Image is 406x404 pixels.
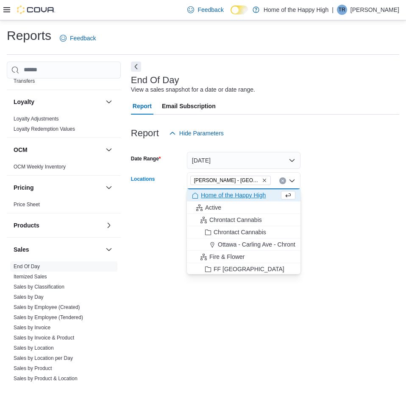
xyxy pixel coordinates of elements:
a: Sales by Classification [14,284,64,290]
a: Feedback [184,1,227,18]
a: OCM Weekly Inventory [14,164,66,170]
span: OCM Weekly Inventory [14,163,66,170]
a: Loyalty Adjustments [14,116,59,122]
a: Feedback [56,30,99,47]
span: Sales by Employee (Tendered) [14,314,83,321]
span: Sales by Employee (Created) [14,304,80,311]
img: Cova [17,6,55,14]
button: Next [131,62,141,72]
span: Fire & Flower [209,252,245,261]
a: Itemized Sales [14,274,47,280]
p: Home of the Happy High [264,5,328,15]
h1: Reports [7,27,51,44]
h3: Report [131,128,159,138]
h3: Pricing [14,183,33,192]
span: FF [GEOGRAPHIC_DATA] [214,265,284,273]
div: Pricing [7,199,121,213]
span: Chrontact Cannabis [209,216,262,224]
div: OCM [7,162,121,175]
button: Fire & Flower [187,251,300,263]
button: Ottawa - Carling Ave - Chrontact Cannabis [187,238,300,251]
button: Products [14,221,102,230]
span: End Of Day [14,263,40,270]
label: Locations [131,176,155,182]
a: Sales by Product & Location [14,376,78,382]
button: Pricing [104,182,114,193]
button: OCM [104,145,114,155]
span: Chrontact Cannabis [214,228,266,236]
h3: Products [14,221,39,230]
a: Sales by Employee (Tendered) [14,314,83,320]
span: Regina - Glenelm Park - Fire & Flower [190,176,271,185]
button: Products [104,220,114,230]
button: FF [GEOGRAPHIC_DATA] [187,263,300,275]
input: Dark Mode [231,6,248,14]
a: Transfers [14,78,35,84]
span: TR [339,5,345,15]
button: Pricing [14,183,102,192]
button: Hide Parameters [166,125,227,142]
span: Sales by Product [14,365,52,372]
a: Sales by Location per Day [14,355,73,361]
button: OCM [14,146,102,154]
a: Sales by Invoice [14,325,50,331]
h3: OCM [14,146,28,154]
a: Loyalty Redemption Values [14,126,75,132]
span: Ottawa - Carling Ave - Chrontact Cannabis [218,240,330,249]
span: Sales by Product & Location [14,375,78,382]
span: Itemized Sales [14,273,47,280]
span: Report [133,98,152,115]
h3: End Of Day [131,75,179,85]
span: Sales by Invoice & Product [14,334,74,341]
span: [PERSON_NAME] - [GEOGRAPHIC_DATA] - Fire & Flower [194,176,260,185]
a: Sales by Invoice & Product [14,335,74,341]
span: Price Sheet [14,201,40,208]
span: Sales by Invoice [14,324,50,331]
button: [DATE] [187,152,300,169]
span: Loyalty Adjustments [14,115,59,122]
button: Active [187,202,300,214]
button: Close list of options [289,177,295,184]
button: Chrontact Cannabis [187,226,300,238]
h3: Loyalty [14,98,34,106]
div: View a sales snapshot for a date or date range. [131,85,255,94]
label: Date Range [131,155,161,162]
span: Feedback [197,6,223,14]
button: Chrontact Cannabis [187,214,300,226]
a: Sales by Location [14,345,54,351]
p: [PERSON_NAME] [350,5,399,15]
button: Sales [104,244,114,255]
a: End Of Day [14,264,40,269]
button: Loyalty [104,97,114,107]
span: Hide Parameters [179,129,224,137]
a: Price Sheet [14,202,40,208]
span: Feedback [70,34,96,42]
span: Sales by Location [14,345,54,351]
a: Sales by Employee (Created) [14,304,80,310]
button: Home of the Happy High [187,189,300,202]
a: Sales by Product [14,365,52,371]
span: Email Subscription [162,98,216,115]
span: Home of the Happy High [201,191,266,199]
button: Sales [14,245,102,254]
h3: Sales [14,245,29,254]
span: Sales by Classification [14,283,64,290]
button: Clear input [279,177,286,184]
div: Tayler Ross [337,5,347,15]
a: Sales by Day [14,294,44,300]
p: | [332,5,334,15]
button: Loyalty [14,98,102,106]
div: Loyalty [7,114,121,137]
span: Active [205,203,221,212]
button: Remove Regina - Glenelm Park - Fire & Flower from selection in this group [262,178,267,183]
